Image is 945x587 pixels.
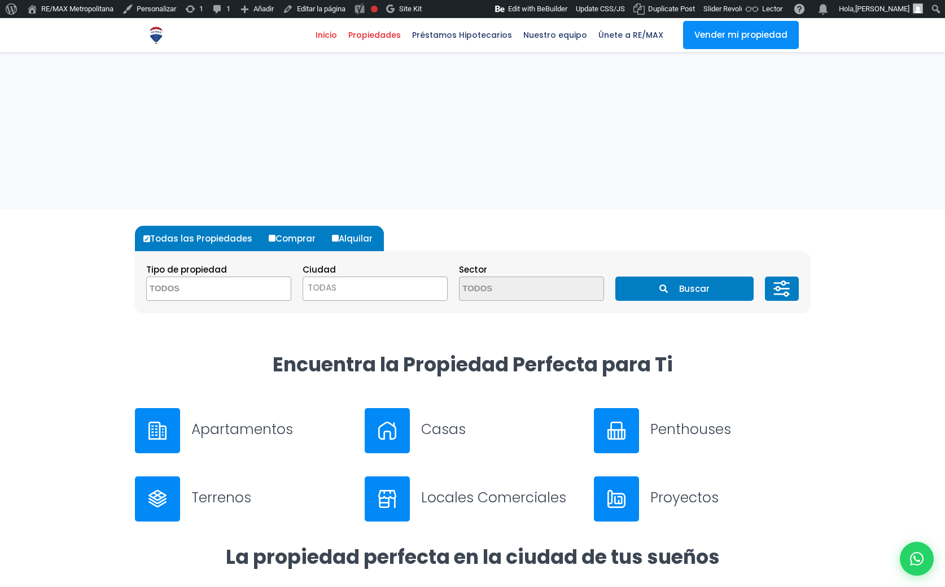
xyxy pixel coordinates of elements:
[143,235,150,242] input: Todas las Propiedades
[332,235,339,242] input: Alquilar
[146,264,227,275] span: Tipo de propiedad
[147,277,256,301] textarea: Search
[308,282,336,293] span: TODAS
[406,18,518,52] a: Préstamos Hipotecarios
[518,18,593,52] a: Nuestro equipo
[343,18,406,52] a: Propiedades
[273,351,673,378] strong: Encuentra la Propiedad Perfecta para Ti
[226,543,720,571] strong: La propiedad perfecta en la ciudad de tus sueños
[615,277,753,301] button: Buscar
[593,18,669,52] a: Únete a RE/MAX
[365,408,581,453] a: Casas
[421,488,581,507] h3: Locales Comerciales
[329,226,384,251] label: Alquilar
[650,488,810,507] h3: Proyectos
[460,277,569,301] textarea: Search
[191,488,351,507] h3: Terrenos
[406,27,518,43] span: Préstamos Hipotecarios
[703,5,756,13] span: Slider Revolution
[683,21,799,49] a: Vender mi propiedad
[650,419,810,439] h3: Penthouses
[371,6,378,12] div: Frase clave objetivo no establecida
[135,476,351,522] a: Terrenos
[303,280,447,296] span: TODAS
[855,5,909,13] span: [PERSON_NAME]
[146,25,166,45] img: Logo de REMAX
[135,408,351,453] a: Apartamentos
[191,419,351,439] h3: Apartamentos
[421,419,581,439] h3: Casas
[141,226,264,251] label: Todas las Propiedades
[518,27,593,43] span: Nuestro equipo
[365,476,581,522] a: Locales Comerciales
[303,277,448,301] span: TODAS
[303,264,336,275] span: Ciudad
[399,5,422,13] span: Site Kit
[594,408,810,453] a: Penthouses
[310,27,343,43] span: Inicio
[343,27,406,43] span: Propiedades
[432,2,495,16] img: Visitas de 48 horas. Haz clic para ver más estadísticas del sitio.
[310,18,343,52] a: Inicio
[146,18,166,52] a: RE/MAX Metropolitana
[594,476,810,522] a: Proyectos
[459,264,487,275] span: Sector
[593,27,669,43] span: Únete a RE/MAX
[266,226,327,251] label: Comprar
[269,235,275,242] input: Comprar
